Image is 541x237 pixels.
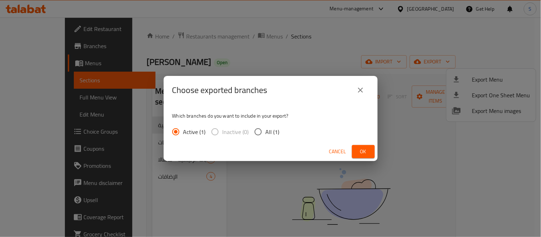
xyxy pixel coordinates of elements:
[172,84,267,96] h2: Choose exported branches
[266,128,280,136] span: All (1)
[326,145,349,158] button: Cancel
[183,128,206,136] span: Active (1)
[352,145,375,158] button: Ok
[329,147,346,156] span: Cancel
[223,128,249,136] span: Inactive (0)
[172,112,369,119] p: Which branches do you want to include in your export?
[358,147,369,156] span: Ok
[352,82,369,99] button: close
